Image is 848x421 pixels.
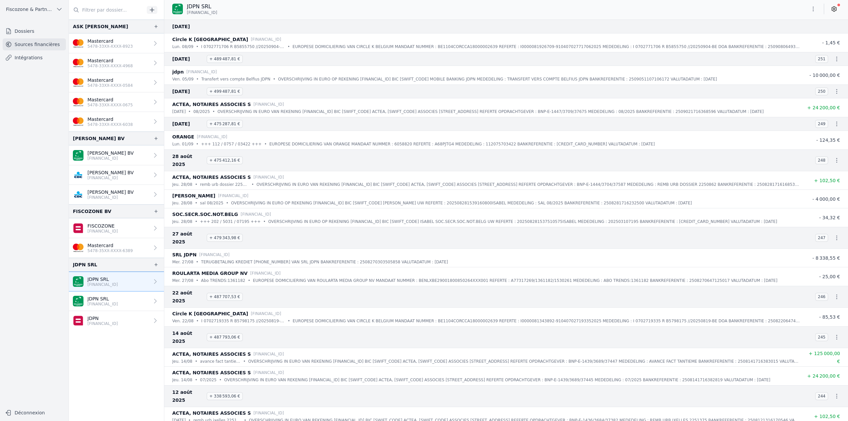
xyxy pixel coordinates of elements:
div: • [248,277,250,284]
div: • [226,200,228,206]
div: • [263,218,266,225]
div: • [195,200,197,206]
p: [DATE] [172,108,186,115]
p: [FINANCIAL_ID] [186,69,217,75]
a: Mastercard 5478-33XX-XXXX-0675 [69,92,164,112]
img: imageedit_2_6530439554.png [73,77,83,88]
p: JDPN SRL [187,3,217,11]
p: [FINANCIAL_ID] [218,192,248,199]
a: Mastercard 5478-33XX-XXXX-0584 [69,73,164,92]
p: Circle K [GEOGRAPHIC_DATA] [172,35,248,43]
button: Fiscozone & Partners BV [3,4,66,15]
img: belfius.png [73,223,83,234]
img: BNP_BE_BUSINESS_GEBABEBB.png [172,4,183,14]
div: • [196,141,198,147]
p: EUROPESE DOMICILIERING VAN CIRCLE K BELGIUM MANDAAT NUMMER : BE1104CORCCA18000002639 REFERTE : I0... [293,318,800,324]
p: [FINANCIAL_ID] [240,211,271,218]
span: - 85,53 € [819,314,840,320]
a: JDPN SRL [FINANCIAL_ID] [69,272,164,291]
div: [PERSON_NAME] BV [73,134,125,142]
p: 5478-33XX-XXXX-8923 [87,44,133,49]
p: ven. 22/08 [172,318,193,324]
p: Mastercard [87,57,133,64]
p: jeu. 14/08 [172,377,192,383]
p: +++ 112 / 0757 / 03422 +++ [201,141,262,147]
a: Intégrations [3,52,66,64]
span: 27 août 2025 [172,230,204,246]
p: ORANGE [172,133,194,141]
span: + 489 487,81 € [207,55,243,63]
a: Mastercard 5478-33XX-XXXX-8923 [69,33,164,53]
p: EUROPESE DOMICILIERING VAN CIRCLE K BELGIUM MANDAAT NUMMER : BE1104CORCCA18000002639 REFERTE : I0... [292,43,800,50]
span: - 124,35 € [816,137,840,143]
div: • [196,277,198,284]
p: Mastercard [87,242,133,249]
p: ACTEA, NOTAIRES ASSOCIES S [172,173,251,181]
img: imageedit_2_6530439554.png [73,116,83,127]
p: [PERSON_NAME] BV [87,189,134,195]
span: [DATE] [172,23,204,30]
div: • [213,108,215,115]
div: • [195,377,197,383]
p: [FINANCIAL_ID] [253,174,284,181]
p: OVERSCHRIJVING IN EURO VAN REKENING [FINANCIAL_ID] BIC [SWIFT_CODE] ACTEA, [SWIFT_CODE] ASSOCIES ... [218,108,764,115]
p: OVERSCHRIJVING IN EURO VAN REKENING [FINANCIAL_ID] BIC [SWIFT_CODE] ACTEA, [SWIFT_CODE] ASSOCIES ... [248,358,800,365]
p: [FINANCIAL_ID] [253,410,284,416]
a: [PERSON_NAME] BV [FINANCIAL_ID] [69,185,164,204]
p: I 0702719335 R B5798175 //20250819-BEDOA [201,318,285,324]
p: [FINANCIAL_ID] [87,301,118,307]
span: - 4 000,00 € [812,196,840,202]
span: + 102,50 € [814,414,840,419]
div: • [196,259,198,265]
span: 22 août 2025 [172,289,204,305]
p: jdpn [172,68,184,76]
span: 251 [815,55,828,63]
img: CBC_CREGBEBB.png [73,189,83,200]
p: [FINANCIAL_ID] [253,369,284,376]
span: + 24 200,00 € [807,105,840,110]
span: 246 [815,293,828,301]
p: [FINANCIAL_ID] [250,270,281,277]
p: avance fact tantieme [200,358,240,365]
p: [PERSON_NAME] [172,192,215,200]
div: • [195,218,197,225]
p: [FINANCIAL_ID] [87,175,134,181]
p: ACTEA, NOTAIRES ASSOCIES S [172,350,251,358]
span: Fiscozone & Partners BV [6,6,53,13]
p: JDPN SRL [87,276,118,283]
img: imageedit_2_6530439554.png [73,38,83,49]
span: + 475 412,16 € [207,156,243,164]
div: • [273,76,275,82]
p: OVERSCHRIJVING IN EURO VAN REKENING [FINANCIAL_ID] BIC [SWIFT_CODE] ACTEA, [SWIFT_CODE] ASSOCIES ... [224,377,770,383]
p: [FINANCIAL_ID] [253,101,284,108]
span: 247 [815,234,828,242]
a: [PERSON_NAME] BV [FINANCIAL_ID] [69,145,164,165]
p: sal 08/2025 [200,200,224,206]
p: ROULARTA MEDIA GROUP NV [172,269,247,277]
img: CBC_CREGBEBB.png [73,170,83,180]
span: + 475 287,81 € [207,120,243,128]
span: - 25,00 € [819,274,840,279]
span: [DATE] [172,55,204,63]
img: imageedit_2_6530439554.png [73,97,83,107]
p: [FINANCIAL_ID] [253,351,284,357]
a: Mastercard 5478-35XX-XXXX-6389 [69,238,164,258]
div: ASK [PERSON_NAME] [73,23,128,30]
p: JDPN SRL [87,295,118,302]
div: JDPN SRL [73,261,97,269]
p: EUROPESE DOMICILIERING VAN ORANGE MANDAAT NUMMER : 6058820 REFERTE : A68PJTG4 MEDEDELING : 112075... [269,141,655,147]
span: + 102,50 € [814,178,840,183]
p: Circle K [GEOGRAPHIC_DATA] [172,310,248,318]
span: 244 [815,392,828,400]
a: Mastercard 5478-33XX-XXXX-4968 [69,53,164,73]
img: BNP_BE_BUSINESS_GEBABEBB.png [73,296,83,306]
span: - 34,32 € [819,215,840,220]
p: ven. 05/09 [172,76,193,82]
a: Dossiers [3,25,66,37]
div: • [219,377,222,383]
span: + 479 343,98 € [207,234,243,242]
p: remb urb dossier 2250862 [200,181,249,188]
p: jeu. 28/08 [172,218,192,225]
span: 249 [815,120,828,128]
p: OVERSCHRIJVING IN EURO OP REKENING [FINANCIAL_ID] BIC [SWIFT_CODE] MOBILE BANKING JDPN MEDEDELING... [278,76,717,82]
